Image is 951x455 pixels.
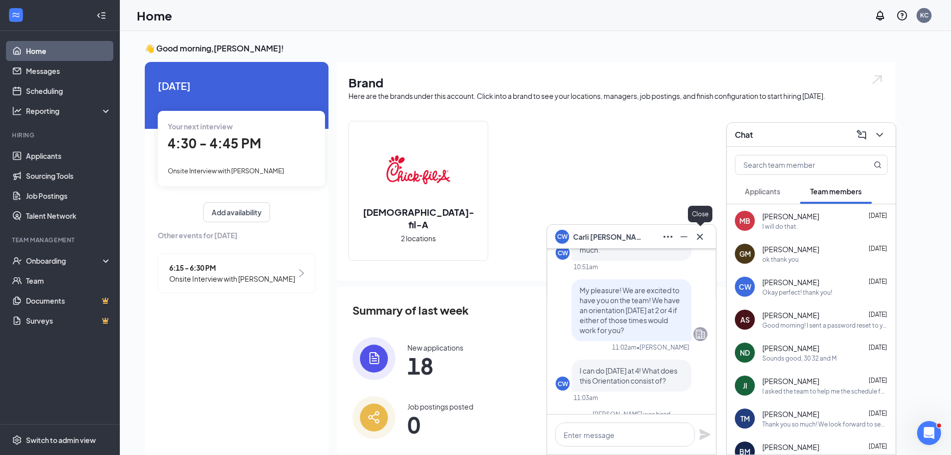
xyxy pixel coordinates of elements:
[810,187,862,196] span: Team members
[739,216,750,226] div: MB
[762,376,819,386] span: [PERSON_NAME]
[612,343,636,352] div: 11:02am
[26,435,96,445] div: Switch to admin view
[745,187,780,196] span: Applicants
[636,343,689,352] span: • [PERSON_NAME]
[735,155,854,174] input: Search team member
[896,9,908,21] svg: QuestionInfo
[168,135,261,151] span: 4:30 - 4:45 PM
[26,81,111,101] a: Scheduling
[145,43,896,54] h3: 👋 Good morning, [PERSON_NAME] !
[26,291,111,311] a: DocumentsCrown
[869,410,887,417] span: [DATE]
[856,129,868,141] svg: ComposeMessage
[574,263,598,271] div: 10:51am
[12,435,22,445] svg: Settings
[743,381,747,391] div: JI
[407,343,463,353] div: New applications
[12,131,109,139] div: Hiring
[26,61,111,81] a: Messages
[917,421,941,445] iframe: Intercom live chat
[762,354,837,363] div: Sounds good, 30 32 and M
[96,10,106,20] svg: Collapse
[349,206,488,231] h2: [DEMOGRAPHIC_DATA]-fil-A
[574,394,598,402] div: 11:03am
[158,78,316,93] span: [DATE]
[854,127,870,143] button: ComposeMessage
[662,231,674,243] svg: Ellipses
[401,233,436,244] span: 2 locations
[869,443,887,450] span: [DATE]
[386,138,450,202] img: Chick-fil-A
[871,74,884,85] img: open.6027fd2a22e1237b5b06.svg
[739,249,751,259] div: GM
[762,321,888,330] div: Good morning! I sent a password reset to your email. Make sure you have checked your spam. Please...
[573,231,643,242] span: Carli [PERSON_NAME]
[26,106,112,116] div: Reporting
[12,106,22,116] svg: Analysis
[348,91,884,101] div: Here are the brands under this account. Click into a brand to see your locations, managers, job p...
[26,166,111,186] a: Sourcing Tools
[694,328,706,340] svg: Company
[11,10,21,20] svg: WorkstreamLogo
[762,277,819,287] span: [PERSON_NAME]
[26,206,111,226] a: Talent Network
[169,273,295,284] span: Onsite Interview with [PERSON_NAME]
[869,278,887,285] span: [DATE]
[762,288,832,297] div: Okay perfect! thank you!
[168,122,233,131] span: Your next interview
[762,244,819,254] span: [PERSON_NAME]
[348,74,884,91] h1: Brand
[869,245,887,252] span: [DATE]
[169,262,295,273] span: 6:15 - 6:30 PM
[739,282,751,292] div: CW
[699,429,711,441] svg: Plane
[26,311,111,331] a: SurveysCrown
[762,420,888,429] div: Thank you so much! We look forward to seeing you soon.
[407,402,473,412] div: Job postings posted
[580,286,680,335] span: My pleasure! We are excited to have you on the team! We have an orientation [DATE] at 2 or 4 if e...
[26,256,103,266] div: Onboarding
[694,231,706,243] svg: Cross
[407,416,473,434] span: 0
[26,146,111,166] a: Applicants
[762,310,819,320] span: [PERSON_NAME]
[580,366,677,385] span: I can do [DATE] at 4! What does this Orientation consist of?
[762,442,819,452] span: [PERSON_NAME]
[558,249,568,257] div: CW
[12,236,109,244] div: Team Management
[407,357,463,375] span: 18
[26,41,111,61] a: Home
[874,9,886,21] svg: Notifications
[352,302,469,319] span: Summary of last week
[869,212,887,219] span: [DATE]
[137,7,172,24] h1: Home
[678,231,690,243] svg: Minimize
[660,229,676,245] button: Ellipses
[558,380,568,388] div: CW
[352,396,395,439] img: icon
[692,229,708,245] button: Cross
[869,311,887,318] span: [DATE]
[740,414,750,424] div: TM
[874,129,886,141] svg: ChevronDown
[762,255,799,264] div: ok thank you
[26,186,111,206] a: Job Postings
[158,230,316,241] span: Other events for [DATE]
[735,129,753,140] h3: Chat
[26,271,111,291] a: Team
[203,202,270,222] button: Add availability
[762,387,888,396] div: I asked the team to help me the schedule for you think they did.
[762,211,819,221] span: [PERSON_NAME]
[12,256,22,266] svg: UserCheck
[688,206,712,222] div: Close
[740,348,750,358] div: ND
[762,222,798,231] div: I will do that.
[762,409,819,419] span: [PERSON_NAME]
[168,167,284,175] span: Onsite Interview with [PERSON_NAME]
[869,377,887,384] span: [DATE]
[872,127,888,143] button: ChevronDown
[920,11,929,19] div: KC
[762,343,819,353] span: [PERSON_NAME]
